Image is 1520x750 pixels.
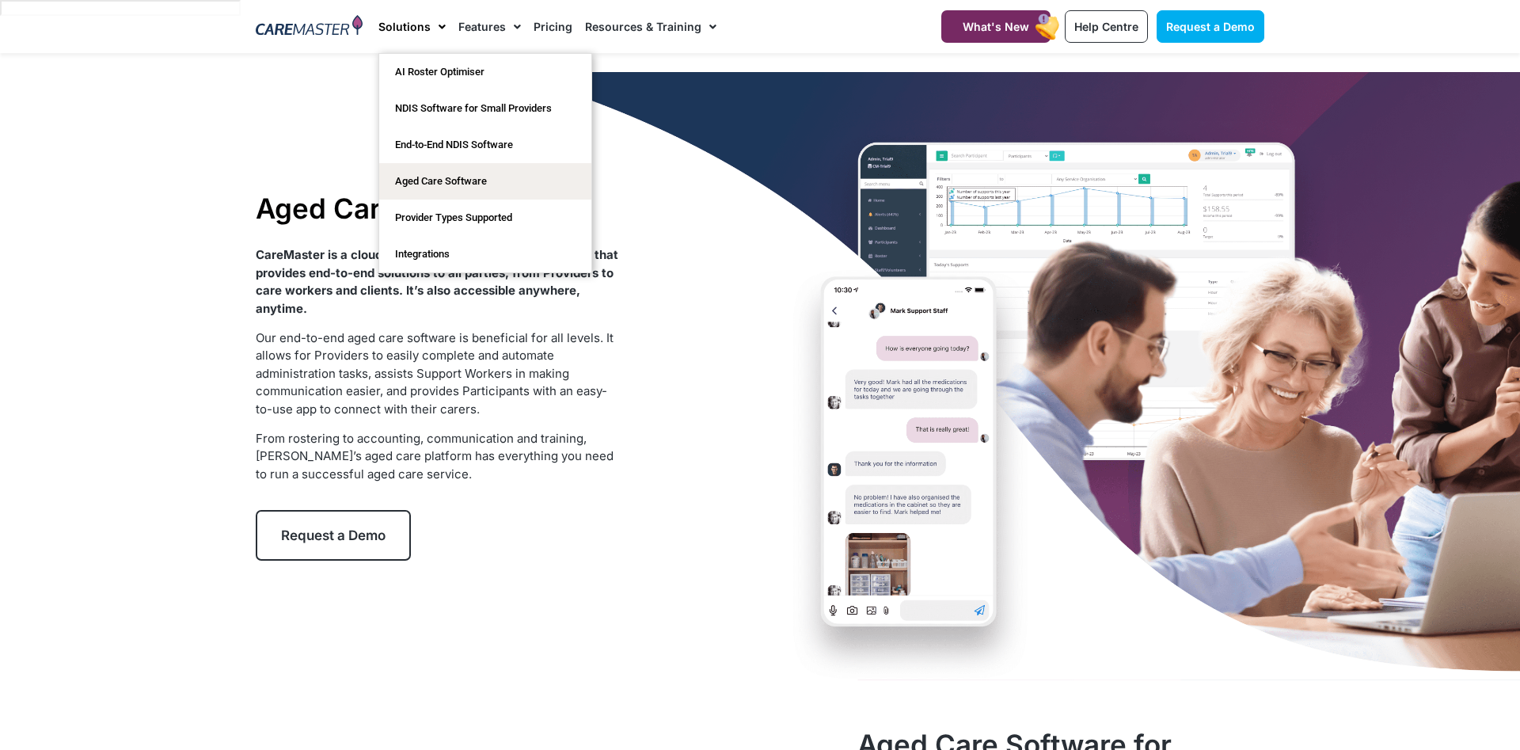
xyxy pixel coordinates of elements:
[256,192,619,225] h1: Aged Care Software
[379,127,591,163] a: End-to-End NDIS Software
[379,90,591,127] a: NDIS Software for Small Providers
[963,20,1029,33] span: What's New
[256,510,411,561] a: Request a Demo
[1166,20,1255,33] span: Request a Demo
[256,247,618,316] strong: CareMaster is a cloud-based aged care software platform that provides end-to-end solutions to all...
[1065,10,1148,43] a: Help Centre
[379,54,591,90] a: AI Roster Optimiser
[1157,10,1264,43] a: Request a Demo
[379,236,591,272] a: Integrations
[941,10,1051,43] a: What's New
[256,431,614,482] span: From rostering to accounting, communication and training, [PERSON_NAME]’s aged care platform has ...
[281,527,386,543] span: Request a Demo
[256,15,363,39] img: CareMaster Logo
[256,330,614,417] span: Our end-to-end aged care software is beneficial for all levels. It allows for Providers to easily...
[378,53,592,273] ul: Solutions
[379,200,591,236] a: Provider Types Supported
[379,163,591,200] a: Aged Care Software
[1074,20,1138,33] span: Help Centre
